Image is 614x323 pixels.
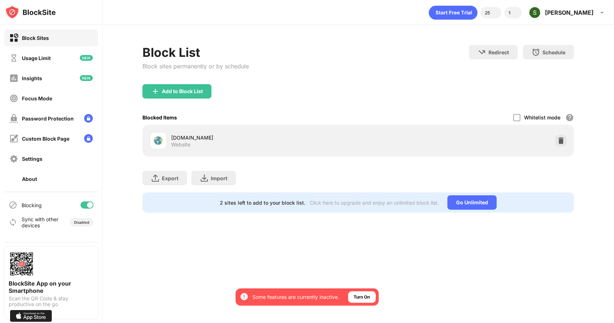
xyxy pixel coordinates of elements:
img: download-on-the-app-store.svg [52,310,94,322]
div: Add to Block List [162,88,203,94]
img: password-protection-off.svg [9,114,18,123]
div: Scan the QR Code & stay productive on the go [9,296,94,307]
div: Schedule [542,49,565,55]
img: settings-off.svg [9,154,18,163]
img: about-off.svg [9,174,18,183]
div: Block sites permanently or by schedule [142,63,249,70]
div: animation [429,5,478,20]
div: Blocked Items [142,114,177,120]
div: Import [211,175,227,181]
div: Password Protection [22,115,74,122]
img: x-button.svg [563,200,568,205]
div: Settings [22,156,42,162]
div: 25 [485,10,490,15]
div: Blocking [22,202,42,208]
div: 2 sites left to add to your block list. [220,200,305,206]
img: points-small.svg [490,8,499,17]
div: Focus Mode [22,95,52,101]
img: new-icon.svg [80,75,93,81]
div: 1 [509,10,510,15]
img: lock-menu.svg [84,134,93,143]
img: customize-block-page-off.svg [9,134,18,143]
img: error-circle-white.svg [240,292,249,301]
div: Go Unlimited [447,195,497,210]
div: Some features are currently inactive. [253,294,340,301]
div: Block Sites [22,35,49,41]
div: About [22,176,37,182]
div: Block List [142,45,249,60]
div: Click here to upgrade and enjoy an unlimited block list. [310,200,439,206]
div: Custom Block Page [22,136,69,142]
div: Website [171,141,190,148]
img: logo-blocksite.svg [5,5,56,19]
div: Export [162,175,178,181]
img: new-icon.svg [80,55,93,61]
div: Usage Limit [22,55,51,61]
div: Disabled [74,220,89,224]
img: insights-off.svg [9,74,18,83]
div: Insights [22,75,42,81]
div: BlockSite App on your Smartphone [9,280,94,294]
img: time-usage-off.svg [9,54,18,63]
div: Sync with other devices [22,216,59,228]
div: Redirect [488,49,509,55]
div: Turn On [354,294,370,301]
div: Whitelist mode [524,114,560,120]
img: lock-menu.svg [84,114,93,123]
img: ACg8ocIVqCpVX3rwRk7PDTapMPg8z2RSepvytTUOJ8rBTzGgj_9HYw=s96-c [529,7,541,18]
img: favicons [154,136,163,145]
img: get-it-on-google-play.svg [9,310,50,322]
img: blocking-icon.svg [9,201,17,209]
img: focus-off.svg [9,94,18,103]
div: [PERSON_NAME] [545,9,593,16]
img: options-page-qr-code.png [9,251,35,277]
img: block-on.svg [9,33,18,42]
img: reward-small.svg [510,8,519,17]
img: sync-icon.svg [9,218,17,227]
div: [DOMAIN_NAME] [171,134,358,141]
